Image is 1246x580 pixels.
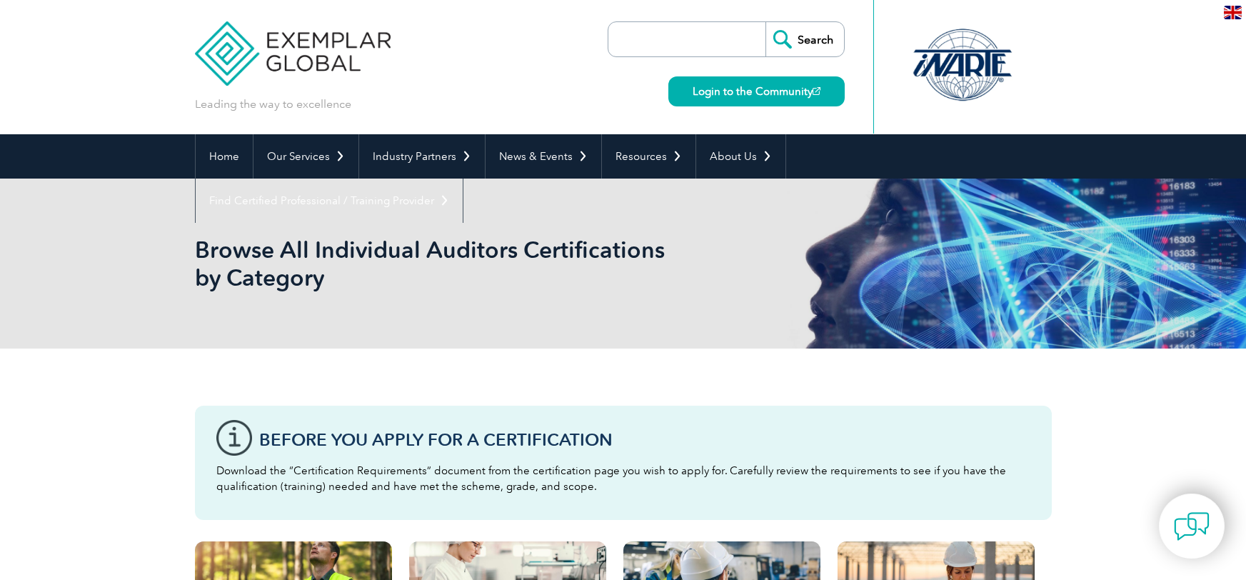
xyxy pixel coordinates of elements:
h3: Before You Apply For a Certification [259,431,1030,449]
a: News & Events [486,134,601,179]
h1: Browse All Individual Auditors Certifications by Category [195,236,743,291]
img: en [1224,6,1242,19]
a: Resources [602,134,695,179]
p: Download the “Certification Requirements” document from the certification page you wish to apply ... [216,463,1030,494]
a: About Us [696,134,785,179]
a: Find Certified Professional / Training Provider [196,179,463,223]
a: Home [196,134,253,179]
a: Login to the Community [668,76,845,106]
img: contact-chat.png [1174,509,1210,544]
a: Industry Partners [359,134,485,179]
img: open_square.png [813,87,820,95]
input: Search [765,22,844,56]
a: Our Services [253,134,358,179]
p: Leading the way to excellence [195,96,351,112]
